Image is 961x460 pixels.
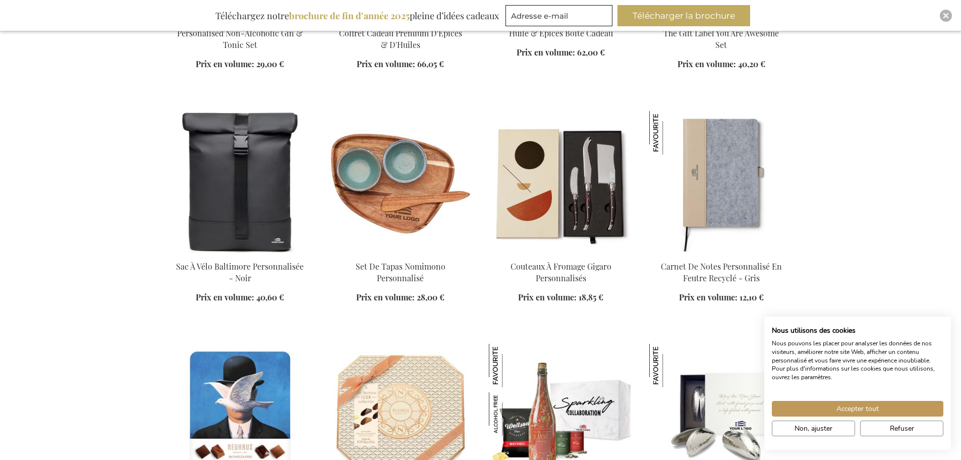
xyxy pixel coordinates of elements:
span: Prix en volume: [196,59,254,69]
span: 18,85 € [579,292,603,302]
img: Carnet De Notes Personnalisé En Feutre Recyclé - Gris [649,111,693,155]
span: Prix en volume: [679,292,738,302]
span: Prix en volume: [356,292,415,302]
img: Personalised Gigaro Cheese Knives [489,111,633,252]
span: 28,00 € [417,292,444,302]
span: Prix en volume: [357,59,415,69]
img: Personalised Baltimore Bike Bag - Black [168,111,312,252]
img: Close [943,13,949,19]
span: 29,00 € [256,59,284,69]
button: Ajustez les préférences de cookie [772,421,855,436]
span: Prix en volume: [517,47,575,58]
p: Nous pouvons les placer pour analyser les données de nos visiteurs, améliorer notre site Web, aff... [772,339,943,382]
a: Personalised Non-Alcoholic Gin & Tonic Set [177,28,303,50]
a: Set De Tapas Nomimono Personnalisé [328,248,473,258]
span: 40,60 € [256,292,284,302]
div: Close [940,10,952,22]
a: Prix en volume: 66,05 € [357,59,444,70]
span: 62,00 € [577,47,605,58]
a: Prix en volume: 62,00 € [517,47,605,59]
b: brochure de fin d’année 2025 [289,10,410,22]
a: The Gift Label You Are Awesome Set [663,28,779,50]
img: Dame Jeanne Bière Mocktail Apéro Coffret Cadeau [489,392,532,436]
a: Prix en volume: 29,00 € [196,59,284,70]
span: 12,10 € [740,292,764,302]
button: Accepter tous les cookies [772,401,943,417]
a: Personalised Recycled Felt Notebook - Grey Carnet De Notes Personnalisé En Feutre Recyclé - Gris [649,248,794,258]
span: Accepter tout [836,403,879,414]
img: Couverts À Moules de Zélande Personnalisé [649,344,693,387]
a: Carnet De Notes Personnalisé En Feutre Recyclé - Gris [661,261,782,283]
a: Prix en volume: 12,10 € [679,292,764,303]
span: Prix en volume: [677,59,736,69]
img: Set De Tapas Nomimono Personnalisé [328,111,473,252]
span: 40,20 € [738,59,765,69]
h2: Nous utilisons des cookies [772,326,943,335]
button: Refuser tous les cookies [860,421,943,436]
a: Prix en volume: 40,60 € [196,292,284,303]
img: Dame Jeanne Bière Mocktail Apéro Coffret Cadeau [489,344,532,387]
a: Prix en volume: 40,20 € [677,59,765,70]
a: Set De Tapas Nomimono Personnalisé [356,261,445,283]
button: Télécharger la brochure [617,5,750,26]
span: 66,05 € [417,59,444,69]
div: Téléchargez notre pleine d’idées cadeaux [211,5,503,26]
a: Sac À Vélo Baltimore Personnalisée - Noir [176,261,304,283]
span: Prix en volume: [196,292,254,302]
span: Refuser [890,423,914,434]
a: Coffret Cadeau Premium D'Épices & D'Huiles [339,28,462,50]
span: Non, ajuster [795,423,832,434]
a: Personalised Gigaro Cheese Knives [489,248,633,258]
form: marketing offers and promotions [505,5,615,29]
img: Personalised Recycled Felt Notebook - Grey [649,111,794,252]
a: Personalised Baltimore Bike Bag - Black [168,248,312,258]
input: Adresse e-mail [505,5,612,26]
a: Prix en volume: 28,00 € [356,292,444,303]
a: Prix en volume: 18,85 € [518,292,603,303]
a: Huile & Épices Boîte Cadeau [509,28,613,38]
span: Prix en volume: [518,292,577,302]
a: Couteaux À Fromage Gigaro Personnalisés [511,261,611,283]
